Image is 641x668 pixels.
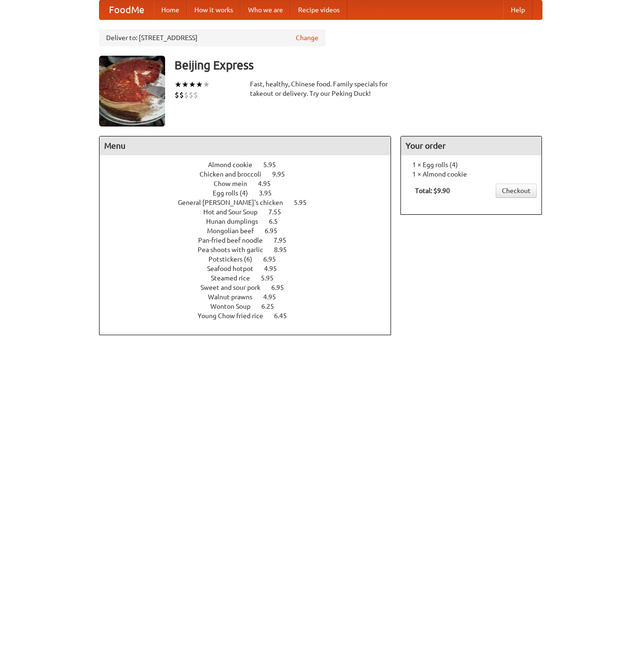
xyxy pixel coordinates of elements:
[203,79,210,90] li: ★
[211,274,291,282] a: Steamed rice 5.95
[200,284,301,291] a: Sweet and sour pork 6.95
[189,90,193,100] li: $
[259,189,281,197] span: 3.95
[296,33,318,42] a: Change
[211,274,259,282] span: Steamed rice
[263,161,285,169] span: 5.95
[274,312,296,320] span: 6.45
[269,218,287,225] span: 6.5
[100,0,154,19] a: FoodMe
[208,255,293,263] a: Potstickers (6) 6.95
[175,90,179,100] li: $
[496,184,537,198] a: Checkout
[208,255,262,263] span: Potstickers (6)
[208,161,262,169] span: Almond cookie
[207,265,294,272] a: Seafood hotpot 4.95
[264,265,286,272] span: 4.95
[179,90,184,100] li: $
[214,180,257,187] span: Chow mein
[207,265,263,272] span: Seafood hotpot
[268,208,291,216] span: 7.55
[261,274,283,282] span: 5.95
[198,237,304,244] a: Pan-fried beef noodle 7.95
[198,312,304,320] a: Young Chow fried rice 6.45
[213,189,289,197] a: Egg rolls (4) 3.95
[175,79,182,90] li: ★
[274,237,296,244] span: 7.95
[272,170,294,178] span: 9.95
[193,90,198,100] li: $
[263,293,285,301] span: 4.95
[210,303,291,310] a: Wonton Soup 6.25
[196,79,203,90] li: ★
[207,227,295,235] a: Mongolian beef 6.95
[198,246,304,254] a: Pea shoots with garlic 8.95
[258,180,280,187] span: 4.95
[208,293,293,301] a: Walnut prawns 4.95
[154,0,187,19] a: Home
[206,218,295,225] a: Hunan dumplings 6.5
[241,0,291,19] a: Who we are
[265,227,287,235] span: 6.95
[178,199,292,206] span: General [PERSON_NAME]'s chicken
[503,0,533,19] a: Help
[206,218,267,225] span: Hunan dumplings
[261,303,283,310] span: 6.25
[100,136,391,155] h4: Menu
[200,284,270,291] span: Sweet and sour pork
[187,0,241,19] a: How it works
[250,79,391,98] div: Fast, healthy, Chinese food. Family specials for takeout or delivery. Try our Peking Duck!
[208,293,262,301] span: Walnut prawns
[271,284,293,291] span: 6.95
[213,189,258,197] span: Egg rolls (4)
[263,255,285,263] span: 6.95
[184,90,189,100] li: $
[208,161,293,169] a: Almond cookie 5.95
[406,169,537,179] li: 1 × Almond cookie
[203,208,267,216] span: Hot and Sour Soup
[198,237,272,244] span: Pan-fried beef noodle
[291,0,347,19] a: Recipe videos
[203,208,299,216] a: Hot and Sour Soup 7.55
[406,160,537,169] li: 1 × Egg rolls (4)
[182,79,189,90] li: ★
[274,246,296,254] span: 8.95
[294,199,316,206] span: 5.95
[210,303,260,310] span: Wonton Soup
[207,227,263,235] span: Mongolian beef
[175,56,542,75] h3: Beijing Express
[401,136,541,155] h4: Your order
[178,199,324,206] a: General [PERSON_NAME]'s chicken 5.95
[415,187,450,194] b: Total: $9.90
[99,56,165,127] img: angular.jpg
[214,180,288,187] a: Chow mein 4.95
[198,246,273,254] span: Pea shoots with garlic
[200,170,302,178] a: Chicken and broccoli 9.95
[189,79,196,90] li: ★
[200,170,271,178] span: Chicken and broccoli
[198,312,273,320] span: Young Chow fried rice
[99,29,325,46] div: Deliver to: [STREET_ADDRESS]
